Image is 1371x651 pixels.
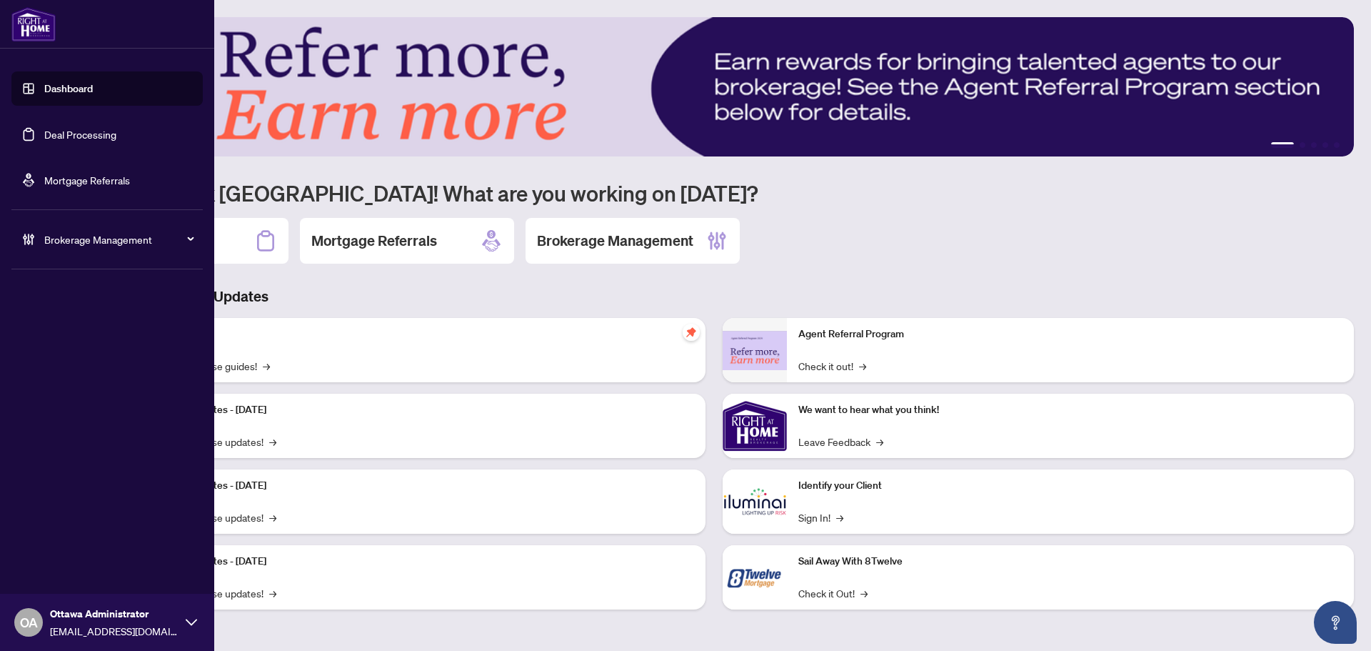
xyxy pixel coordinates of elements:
h2: Mortgage Referrals [311,231,437,251]
img: Slide 0 [74,17,1354,156]
button: 3 [1311,142,1317,148]
a: Check it out!→ [798,358,866,374]
button: 4 [1322,142,1328,148]
span: Brokerage Management [44,232,193,247]
p: We want to hear what you think! [798,402,1342,418]
a: Leave Feedback→ [798,434,883,449]
p: Platform Updates - [DATE] [150,554,694,570]
span: Ottawa Administrator [50,606,179,622]
button: 1 [1271,142,1294,148]
p: Sail Away With 8Twelve [798,554,1342,570]
h2: Brokerage Management [537,231,693,251]
img: logo [11,7,56,41]
p: Self-Help [150,327,694,342]
a: Deal Processing [44,128,116,141]
p: Platform Updates - [DATE] [150,402,694,418]
p: Platform Updates - [DATE] [150,478,694,494]
img: Sail Away With 8Twelve [723,545,787,610]
span: → [876,434,883,449]
span: OA [20,612,38,632]
button: 2 [1300,142,1305,148]
span: → [269,434,276,449]
a: Dashboard [44,82,93,95]
h3: Brokerage & Industry Updates [74,287,1354,307]
span: → [263,358,270,374]
button: Open asap [1314,601,1357,644]
button: 5 [1334,142,1340,148]
img: Identify your Client [723,469,787,534]
span: → [836,510,843,525]
span: → [269,585,276,601]
img: We want to hear what you think! [723,394,787,458]
span: → [269,510,276,525]
p: Agent Referral Program [798,327,1342,342]
span: → [860,585,868,601]
a: Check it Out!→ [798,585,868,601]
a: Mortgage Referrals [44,174,130,187]
span: pushpin [683,324,700,341]
h1: Welcome back [GEOGRAPHIC_DATA]! What are you working on [DATE]? [74,179,1354,207]
a: Sign In!→ [798,510,843,525]
span: [EMAIL_ADDRESS][DOMAIN_NAME] [50,623,179,639]
img: Agent Referral Program [723,331,787,370]
p: Identify your Client [798,478,1342,494]
span: → [859,358,866,374]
